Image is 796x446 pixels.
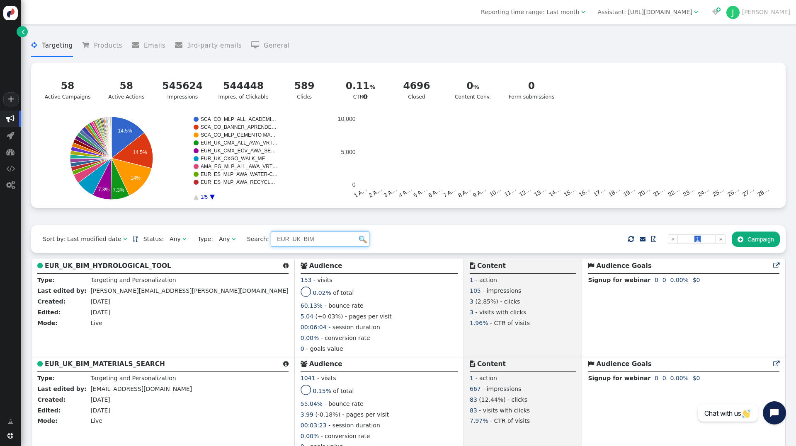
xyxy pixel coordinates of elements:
text: EUR_UK_CMX_ECV_AWA_SE… [201,148,276,154]
span:  [651,236,656,242]
b: Audience Goals [596,262,652,270]
span: 1041 [301,375,315,381]
span: 00:03:23 [301,422,327,429]
svg: A chart. [334,117,776,200]
span:  [251,41,264,49]
a: 0Content Conv. [447,74,498,106]
span:  [8,417,13,426]
div: Closed [396,79,437,101]
span: (12.44%) [479,396,505,403]
span: 0 [655,277,658,283]
a:  [640,236,646,242]
text: 25… [711,186,726,198]
span: Live [90,320,102,326]
span: - action [475,375,497,381]
span: - conversion rate [321,433,370,439]
text: 13… [533,186,547,198]
b: Type: [37,375,55,381]
span:  [694,9,698,15]
span: - CTR of visits [490,320,530,326]
span: - session duration [328,422,380,429]
input: Find in name/description/rules [271,231,369,246]
span:  [232,236,235,242]
span: 1 [694,236,701,242]
b: Mode: [37,417,58,424]
b: Signup for webinar [588,375,650,381]
span: 0 [663,277,666,283]
text: 7.3% [98,187,110,193]
span:  [738,236,743,243]
span: 3.99 [301,411,313,418]
span:  [773,361,779,367]
span: 0 [663,375,666,381]
span:  [283,361,289,367]
text: 14.5% [118,128,132,134]
span:  [123,236,127,242]
span:  [182,236,186,242]
b: Last edited by: [37,386,86,392]
text: 14% [131,175,141,181]
span:  [6,181,15,189]
span: - action [475,277,497,283]
text: 26… [726,186,740,198]
li: Products [82,35,122,57]
a: + [3,92,18,106]
span: - goals value [306,345,343,352]
b: Audience [309,262,342,270]
div: Any [170,235,181,243]
span: - clicks [500,298,520,305]
text: 27… [741,186,755,198]
a: » [716,234,726,244]
text: EUR_ES_MLP_AWA_RECYCL… [201,179,275,185]
a: 0.11CTR [335,74,386,106]
span: (2.85%) [475,298,498,305]
span: 1.96% [470,320,488,326]
span: [DATE] [90,298,110,305]
span: Search: [241,236,269,242]
div: Form submissions [509,79,554,101]
span:  [7,131,15,140]
span: [DATE] [90,407,110,414]
div: Assistant: [URL][DOMAIN_NAME] [597,8,692,17]
span: Sorted in descending order [133,236,138,242]
span: Reporting time range: Last month [481,9,580,15]
div: A chart. [37,117,332,200]
span:  [470,361,475,367]
span:  [22,27,25,36]
a: 58Active Campaigns [39,74,96,106]
div: Any [219,235,230,243]
span:  [581,9,585,15]
span: 0.00% [670,277,688,283]
span:  [175,41,187,49]
span: 1 [470,375,473,381]
text: SCA_CO_MLP_ALL_ACADEMI… [201,116,276,122]
text: EUR_UK_CXGO_WALK_ME [201,156,265,162]
text: 12… [518,186,532,198]
span: 3 [470,309,473,316]
span:  [301,263,307,269]
span: - bounce rate [325,400,364,407]
span: 0.00% [301,335,319,341]
b: Mode: [37,320,58,326]
span: Type: [192,235,213,243]
span: - conversion rate [321,335,370,341]
span: - bounce rate [325,302,364,309]
span: (+0.03%) [315,313,343,320]
span: 0.15% [313,387,331,394]
text: 28… [756,186,770,198]
span:  [37,361,43,367]
span:  [82,41,94,49]
b: Created: [37,396,66,403]
div: Content Conv. [452,79,493,101]
div: 0.11 [340,79,381,93]
text: 5,000 [341,149,355,155]
span: - impressions [483,287,521,294]
text: 7.3% [113,187,125,193]
span: 00:06:04 [301,324,327,330]
div: CTR [340,79,381,101]
span: - CTR of visits [490,417,530,424]
text: 10,000 [338,116,356,122]
div: Sort by: Last modified date [43,235,121,243]
span: 83 [470,407,477,414]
